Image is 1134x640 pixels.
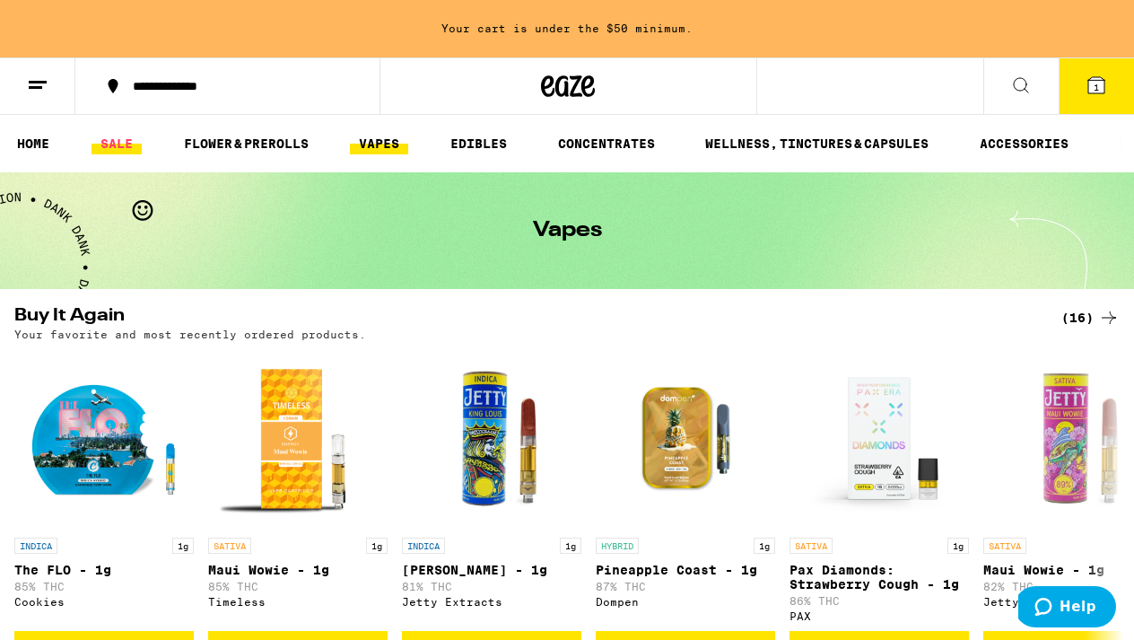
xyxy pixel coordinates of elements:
p: 87% THC [596,581,775,592]
a: ACCESSORIES [971,133,1077,154]
p: 1g [366,538,388,554]
p: The FLO - 1g [14,563,194,577]
h1: Vapes [533,220,602,241]
p: SATIVA [983,538,1026,554]
a: (16) [1061,307,1120,329]
a: SALE [92,133,142,154]
a: WELLNESS, TINCTURES & CAPSULES [696,133,938,154]
a: Open page for The FLO - 1g from Cookies [14,349,194,631]
iframe: Opens a widget where you can find more information [1018,586,1116,631]
img: Timeless - Maui Wowie - 1g [208,349,388,529]
a: Open page for Pineapple Coast - 1g from Dompen [596,349,775,631]
div: Jetty Extracts [402,596,581,608]
a: FLOWER & PREROLLS [175,133,318,154]
p: HYBRID [596,538,639,554]
a: Open page for Pax Diamonds: Strawberry Cough - 1g from PAX [789,349,969,631]
div: Cookies [14,596,194,608]
a: Open page for Maui Wowie - 1g from Timeless [208,349,388,631]
p: Maui Wowie - 1g [208,563,388,577]
a: HOME [8,133,58,154]
div: PAX [789,610,969,622]
a: VAPES [350,133,408,154]
button: 1 [1059,58,1134,114]
p: 86% THC [789,595,969,607]
img: Jetty Extracts - King Louis - 1g [402,349,581,529]
div: Timeless [208,596,388,608]
p: 1g [172,538,194,554]
p: SATIVA [208,538,251,554]
p: [PERSON_NAME] - 1g [402,563,581,577]
p: 1g [560,538,581,554]
p: Your favorite and most recently ordered products. [14,329,366,340]
p: INDICA [14,538,57,554]
a: CONCENTRATES [549,133,664,154]
span: 1 [1094,82,1099,92]
p: SATIVA [789,538,833,554]
p: 85% THC [208,581,388,592]
img: PAX - Pax Diamonds: Strawberry Cough - 1g [789,349,969,529]
p: 85% THC [14,581,194,592]
p: Pax Diamonds: Strawberry Cough - 1g [789,563,969,592]
h2: Buy It Again [14,307,1032,329]
p: 81% THC [402,581,581,592]
div: Dompen [596,596,775,608]
p: 1g [754,538,775,554]
img: Cookies - The FLO - 1g [14,349,194,529]
a: EDIBLES [441,133,516,154]
p: INDICA [402,538,445,554]
img: Dompen - Pineapple Coast - 1g [596,349,775,529]
a: Open page for King Louis - 1g from Jetty Extracts [402,349,581,631]
p: 1g [947,538,969,554]
p: Pineapple Coast - 1g [596,563,775,577]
